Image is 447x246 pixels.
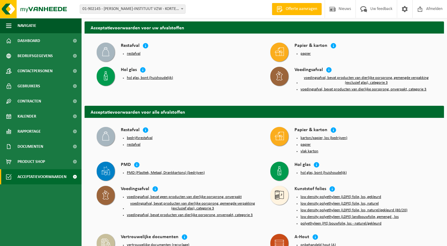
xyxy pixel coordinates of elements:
h4: Papier & karton [294,127,327,134]
h4: Voedingsafval [121,186,149,193]
span: Navigatie [18,18,36,33]
button: low density polyethyleen (LDPE) folie, los, naturel [301,201,379,206]
span: Offerte aanvragen [284,6,319,12]
button: voedingsafval, bevat producten van dierlijke oorsprong, gemengde verpakking (exclusief glas), cat... [301,76,432,85]
span: Bedrijfsgegevens [18,48,53,63]
span: Acceptatievoorwaarden [18,169,66,184]
h4: A-Hout [294,234,309,241]
button: low density polyethyleen (LDPE) folie, los, gekleurd [301,195,381,199]
button: low density polyethyleen (LDPE) folie, los, naturel/gekleurd (80/20) [301,208,407,213]
span: 01-902145 - MARGARETA-MARIA-INSTITUUT VZW - KORTEMARK [80,5,185,14]
button: papier [301,142,311,147]
button: hol glas, bont (huishoudelijk) [127,76,173,80]
button: vlak karton [301,149,318,154]
button: PMD (Plastiek, Metaal, Drankkartons) (bedrijven) [127,170,205,175]
button: restafval [127,51,140,56]
button: voedingsafval, bevat geen producten van dierlijke oorsprong, onverpakt [127,195,242,199]
span: 01-902145 - MARGARETA-MARIA-INSTITUUT VZW - KORTEMARK [80,5,185,13]
button: polyethyleen (PE) bouwfolie, los - naturel/gekleurd [301,221,381,226]
h4: Kunststof folies [294,186,326,193]
button: hol glas, bont (huishoudelijk) [301,170,347,175]
h4: Voedingsafval [294,67,323,74]
button: restafval [127,142,140,147]
button: low density polyethyleen (LDPE) landbouwfolie, gemengd , los [301,215,399,219]
span: Kalender [18,109,36,124]
button: voedingsafval, bevat producten van dierlijke oorsprong, gemengde verpakking (exclusief glas), cat... [127,201,258,211]
h4: Vertrouwelijke documenten [121,234,178,241]
h4: Papier & karton [294,43,327,50]
button: voedingsafval, bevat producten van dierlijke oorsprong, onverpakt, categorie 3 [301,87,426,92]
h4: Restafval [121,127,140,134]
span: Dashboard [18,33,40,48]
button: bedrijfsrestafval [127,136,153,141]
a: Offerte aanvragen [272,3,322,15]
span: Gebruikers [18,79,40,94]
span: Product Shop [18,154,45,169]
span: Documenten [18,139,43,154]
h2: Acceptatievoorwaarden voor alle afvalstoffen [85,106,444,118]
h4: PMD [121,162,131,169]
h4: Hol glas [294,162,310,169]
h2: Acceptatievoorwaarden voor uw afvalstoffen [85,21,444,33]
h4: Restafval [121,43,140,50]
button: karton/papier, los (bedrijven) [301,136,347,141]
button: papier [301,51,311,56]
button: voedingsafval, bevat producten van dierlijke oorsprong, onverpakt, categorie 3 [127,213,253,218]
span: Contracten [18,94,41,109]
span: Contactpersonen [18,63,53,79]
h4: Hol glas [121,67,137,74]
span: Rapportage [18,124,41,139]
